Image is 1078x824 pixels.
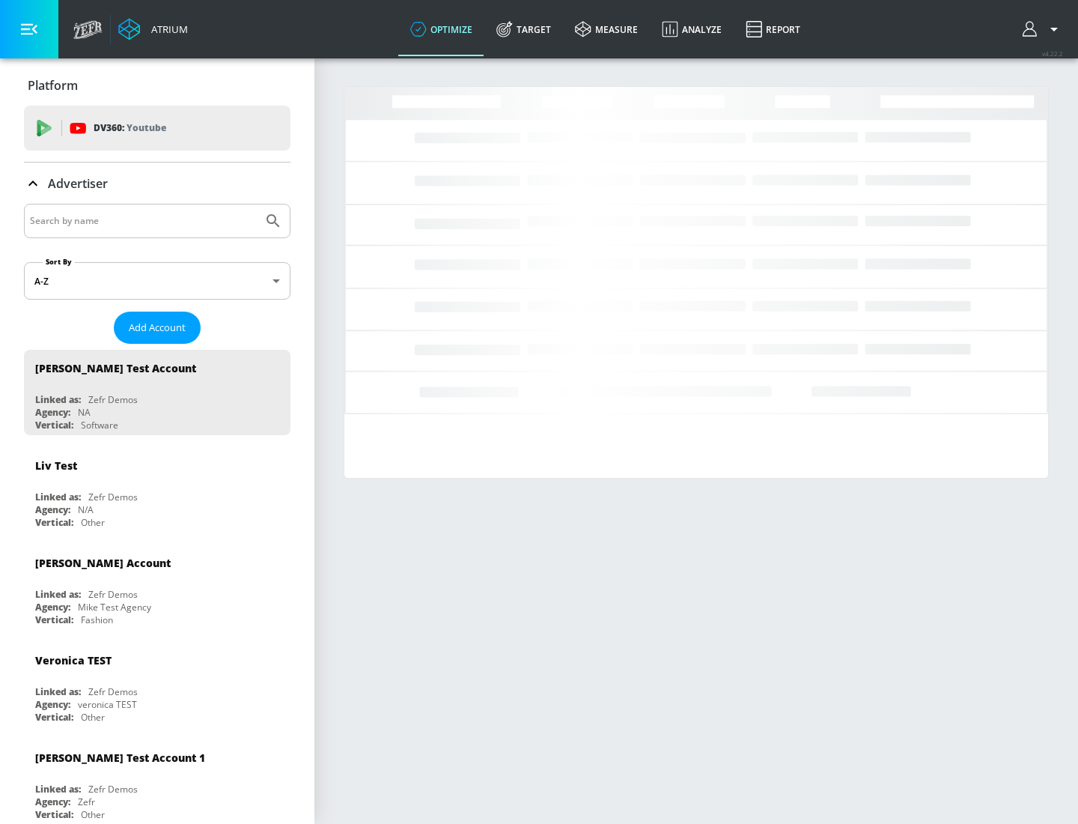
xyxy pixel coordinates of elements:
[35,751,205,765] div: [PERSON_NAME] Test Account 1
[24,350,290,435] div: [PERSON_NAME] Test AccountLinked as:Zefr DemosAgency:NAVertical:Software
[650,2,734,56] a: Analyze
[30,211,257,231] input: Search by name
[78,796,95,808] div: Zefr
[88,588,138,601] div: Zefr Demos
[88,783,138,796] div: Zefr Demos
[734,2,812,56] a: Report
[35,516,73,529] div: Vertical:
[114,312,201,344] button: Add Account
[24,106,290,151] div: DV360: Youtube
[81,808,105,821] div: Other
[81,419,118,431] div: Software
[88,491,138,503] div: Zefr Demos
[118,18,188,40] a: Atrium
[35,711,73,724] div: Vertical:
[1042,49,1063,58] span: v 4.22.2
[35,614,73,626] div: Vertical:
[24,447,290,533] div: Liv TestLinked as:Zefr DemosAgency:N/AVertical:Other
[35,491,81,503] div: Linked as:
[24,545,290,630] div: [PERSON_NAME] AccountLinked as:Zefr DemosAgency:Mike Test AgencyVertical:Fashion
[24,163,290,205] div: Advertiser
[35,406,70,419] div: Agency:
[129,319,186,336] span: Add Account
[35,419,73,431] div: Vertical:
[43,257,75,267] label: Sort By
[145,22,188,36] div: Atrium
[398,2,484,56] a: optimize
[563,2,650,56] a: measure
[81,516,105,529] div: Other
[35,393,81,406] div: Linked as:
[484,2,563,56] a: Target
[48,175,108,192] p: Advertiser
[35,601,70,614] div: Agency:
[81,614,113,626] div: Fashion
[35,698,70,711] div: Agency:
[35,503,70,516] div: Agency:
[78,698,137,711] div: veronica TEST
[35,685,81,698] div: Linked as:
[35,361,196,375] div: [PERSON_NAME] Test Account
[35,796,70,808] div: Agency:
[88,393,138,406] div: Zefr Demos
[24,262,290,300] div: A-Z
[35,653,112,667] div: Veronica TEST
[88,685,138,698] div: Zefr Demos
[35,783,81,796] div: Linked as:
[94,120,166,136] p: DV360:
[35,458,77,473] div: Liv Test
[78,503,94,516] div: N/A
[24,64,290,106] div: Platform
[24,642,290,727] div: Veronica TESTLinked as:Zefr DemosAgency:veronica TESTVertical:Other
[28,77,78,94] p: Platform
[81,711,105,724] div: Other
[127,120,166,136] p: Youtube
[35,556,171,570] div: [PERSON_NAME] Account
[78,406,91,419] div: NA
[78,601,151,614] div: Mike Test Agency
[35,808,73,821] div: Vertical:
[35,588,81,601] div: Linked as:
